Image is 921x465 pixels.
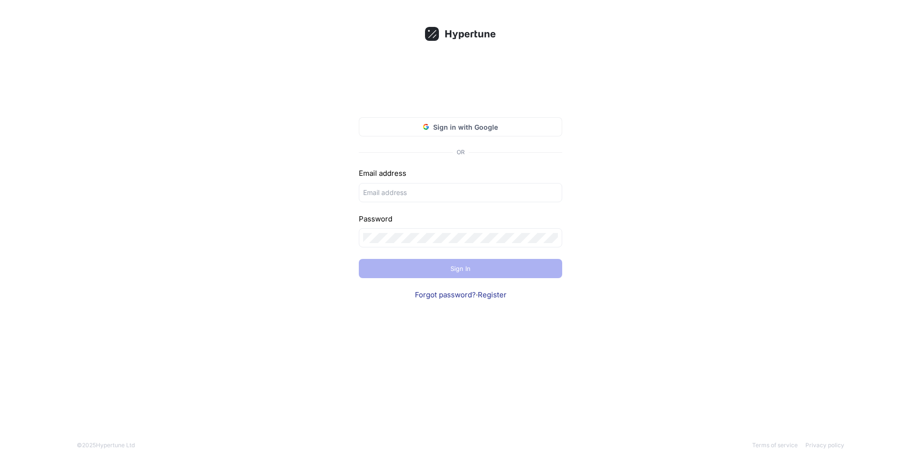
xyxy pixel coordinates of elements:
[457,148,465,157] div: OR
[359,214,562,225] div: Password
[478,290,507,299] a: Register
[450,266,471,271] span: Sign In
[805,441,844,449] a: Privacy policy
[359,259,562,278] button: Sign In
[359,117,562,136] button: Sign in with Google
[433,122,498,132] span: Sign in with Google
[415,290,476,299] a: Forgot password?
[359,168,562,179] div: Email address
[77,441,135,450] div: © 2025 Hypertune Ltd
[752,441,798,449] a: Terms of service
[359,290,562,301] div: ·
[363,187,558,197] input: Email address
